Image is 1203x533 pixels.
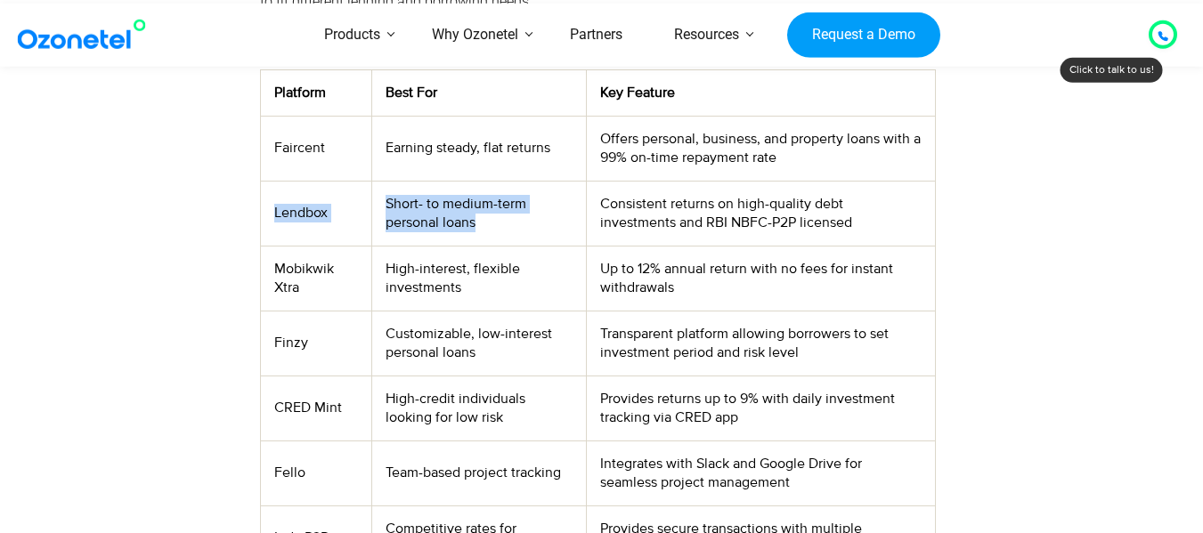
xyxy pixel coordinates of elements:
td: Faircent [260,116,371,181]
td: High-interest, flexible investments [372,246,587,311]
td: Consistent returns on high-quality debt investments and RBI NBFC-P2P licensed [587,181,935,246]
a: Products [298,4,406,67]
td: Lendbox [260,181,371,246]
td: Offers personal, business, and property loans with a 99% on-time repayment rate [587,116,935,181]
td: Integrates with Slack and Google Drive for seamless project management [587,440,935,505]
td: CRED Mint [260,376,371,440]
td: Team-based project tracking [372,440,587,505]
td: Mobikwik Xtra [260,246,371,311]
td: Transparent platform allowing borrowers to set investment period and risk level [587,311,935,376]
td: Fello [260,440,371,505]
td: Provides returns up to 9% with daily investment tracking via CRED app [587,376,935,440]
td: Up to 12% annual return with no fees for instant withdrawals [587,246,935,311]
a: Partners [544,4,648,67]
td: Earning steady, flat returns [372,116,587,181]
a: Request a Demo [787,12,939,58]
a: Why Ozonetel [406,4,544,67]
td: Customizable, low-interest personal loans [372,311,587,376]
th: Platform [260,69,371,116]
th: Best For [372,69,587,116]
a: Resources [648,4,765,67]
td: High-credit individuals looking for low risk [372,376,587,440]
td: Short- to medium-term personal loans [372,181,587,246]
td: Finzy [260,311,371,376]
th: Key Feature [587,69,935,116]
